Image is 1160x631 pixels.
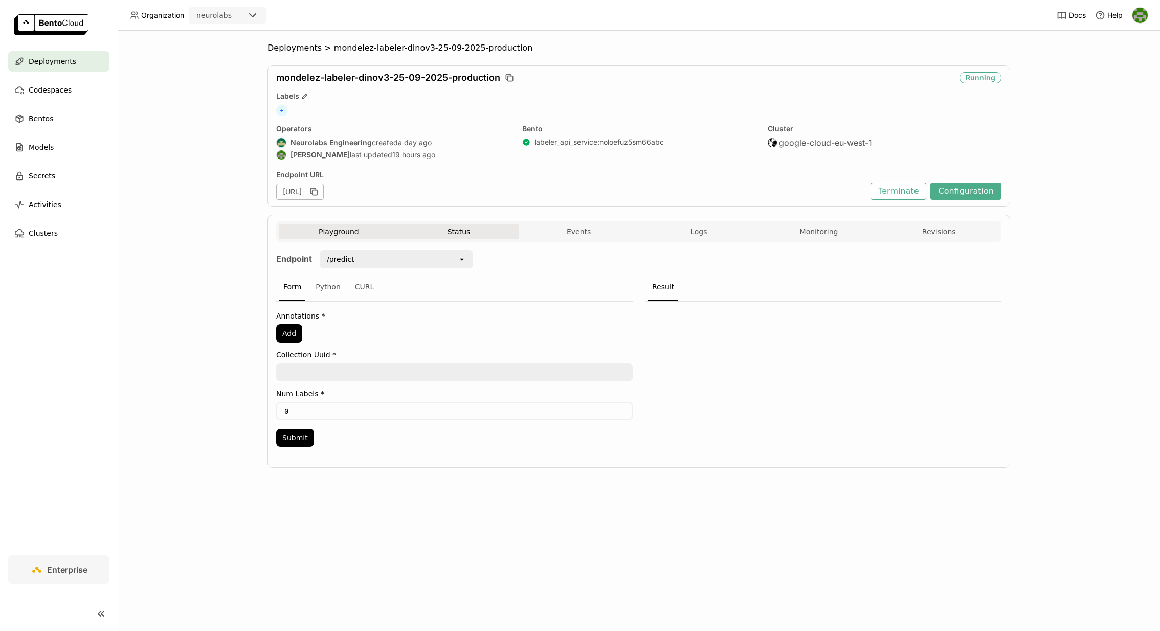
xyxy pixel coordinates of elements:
strong: [PERSON_NAME] [291,150,350,160]
img: Toby Thomas [1132,8,1148,23]
span: a day ago [398,138,432,147]
label: Annotations * [276,312,633,320]
span: Enterprise [47,565,87,575]
a: Deployments [8,51,109,72]
a: Clusters [8,223,109,243]
span: Models [29,141,54,153]
img: Neurolabs Engineering [277,138,286,147]
button: Playground [279,224,399,239]
a: Models [8,137,109,157]
div: Help [1095,10,1123,20]
a: Codespaces [8,80,109,100]
button: Configuration [930,183,1001,200]
strong: Endpoint [276,254,312,264]
span: 19 hours ago [392,150,435,160]
a: labeler_api_service:noloefuz5sm66abc [534,138,664,147]
span: Codespaces [29,84,72,96]
button: Revisions [879,224,999,239]
button: Monitoring [759,224,879,239]
span: + [276,105,287,116]
strong: Neurolabs Engineering [291,138,372,147]
span: Secrets [29,170,55,182]
span: mondelez-labeler-dinov3-25-09-2025-production [276,72,500,83]
button: Status [399,224,519,239]
span: Deployments [29,55,76,67]
span: Activities [29,198,61,211]
span: google-cloud-eu-west-1 [779,138,872,148]
a: Activities [8,194,109,215]
div: Running [960,72,1001,83]
div: Result [648,274,678,301]
div: neurolabs [196,10,232,20]
div: Endpoint URL [276,170,865,179]
span: Deployments [267,43,322,53]
div: /predict [327,254,354,264]
a: Docs [1057,10,1086,20]
div: Form [279,274,305,301]
span: Docs [1069,11,1086,20]
span: Bentos [29,112,53,125]
input: Selected /predict. [355,254,356,264]
a: Enterprise [8,555,109,584]
div: Bento [522,124,756,133]
a: Bentos [8,108,109,129]
img: logo [14,14,88,35]
div: CURL [351,274,378,301]
div: Python [311,274,345,301]
button: Add [276,324,302,343]
span: Organization [141,11,184,20]
div: Labels [276,92,1001,101]
div: [URL] [276,184,324,200]
span: Logs [690,227,707,236]
span: mondelez-labeler-dinov3-25-09-2025-production [334,43,532,53]
button: Terminate [871,183,926,200]
nav: Breadcrumbs navigation [267,43,1010,53]
label: Num Labels * [276,390,633,398]
div: last updated [276,150,510,160]
img: Toby Thomas [277,150,286,160]
a: Secrets [8,166,109,186]
div: Operators [276,124,510,133]
span: Help [1107,11,1123,20]
div: Cluster [768,124,1001,133]
input: Selected neurolabs. [233,11,234,21]
svg: open [458,255,466,263]
div: created [276,138,510,148]
span: > [322,43,334,53]
button: Events [519,224,639,239]
label: Collection Uuid * [276,351,633,359]
button: Submit [276,429,314,447]
span: Clusters [29,227,58,239]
